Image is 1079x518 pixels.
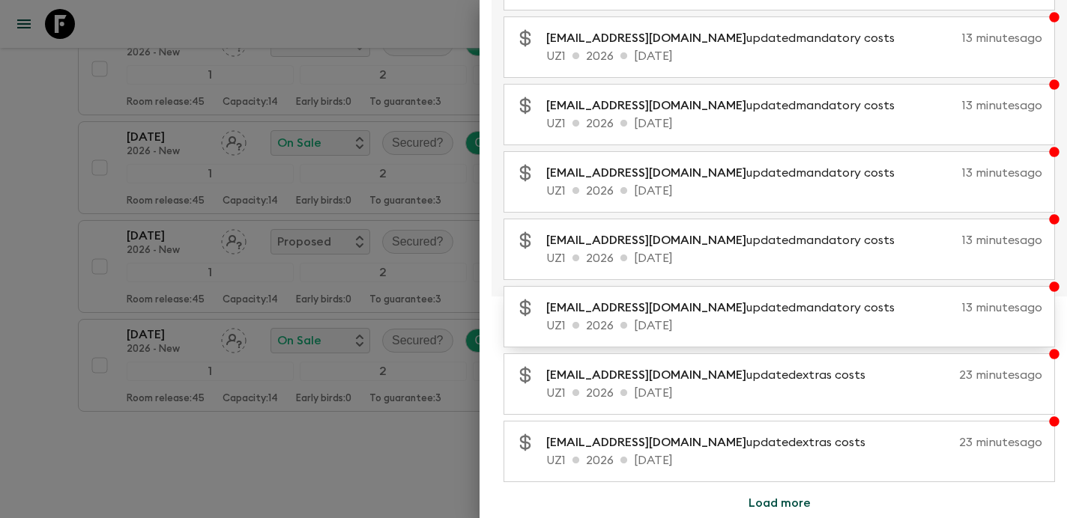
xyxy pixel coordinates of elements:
p: updated extras costs [546,433,877,451]
p: UZ1 2026 [DATE] [546,451,1042,469]
span: [EMAIL_ADDRESS][DOMAIN_NAME] [546,436,746,448]
p: UZ1 2026 [DATE] [546,47,1042,65]
p: updated mandatory costs [546,299,907,317]
p: updated mandatory costs [546,97,907,115]
span: [EMAIL_ADDRESS][DOMAIN_NAME] [546,100,746,112]
p: updated mandatory costs [546,29,907,47]
span: [EMAIL_ADDRESS][DOMAIN_NAME] [546,167,746,179]
p: UZ1 2026 [DATE] [546,317,1042,335]
p: 13 minutes ago [913,29,1042,47]
p: 13 minutes ago [913,231,1042,249]
p: UZ1 2026 [DATE] [546,115,1042,132]
span: [EMAIL_ADDRESS][DOMAIN_NAME] [546,234,746,246]
p: 13 minutes ago [913,299,1042,317]
p: 13 minutes ago [913,164,1042,182]
span: [EMAIL_ADDRESS][DOMAIN_NAME] [546,302,746,314]
button: Load more [731,488,829,518]
span: [EMAIL_ADDRESS][DOMAIN_NAME] [546,369,746,381]
span: [EMAIL_ADDRESS][DOMAIN_NAME] [546,32,746,44]
p: updated extras costs [546,366,877,384]
p: 23 minutes ago [883,433,1042,451]
p: UZ1 2026 [DATE] [546,182,1042,200]
p: updated mandatory costs [546,231,907,249]
p: UZ1 2026 [DATE] [546,384,1042,402]
p: updated mandatory costs [546,164,907,182]
p: 23 minutes ago [883,366,1042,384]
p: UZ1 2026 [DATE] [546,249,1042,267]
p: 13 minutes ago [913,97,1042,115]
